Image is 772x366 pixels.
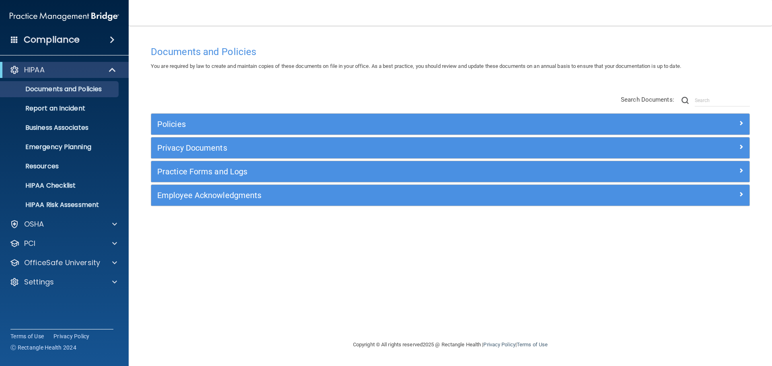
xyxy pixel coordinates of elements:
a: OSHA [10,219,117,229]
img: PMB logo [10,8,119,25]
p: Documents and Policies [5,85,115,93]
a: Practice Forms and Logs [157,165,743,178]
p: HIPAA [24,65,45,75]
a: Privacy Policy [53,332,90,340]
span: Ⓒ Rectangle Health 2024 [10,344,76,352]
a: Terms of Use [10,332,44,340]
a: Privacy Policy [483,341,515,348]
input: Search [695,94,750,106]
h5: Employee Acknowledgments [157,191,594,200]
a: Policies [157,118,743,131]
p: Resources [5,162,115,170]
a: Privacy Documents [157,141,743,154]
a: Employee Acknowledgments [157,189,743,202]
h4: Compliance [24,34,80,45]
span: Search Documents: [621,96,674,103]
p: PCI [24,239,35,248]
p: Report an Incident [5,104,115,112]
img: ic-search.3b580494.png [682,97,689,104]
span: You are required by law to create and maintain copies of these documents on file in your office. ... [151,63,681,69]
p: Settings [24,277,54,287]
div: Copyright © All rights reserved 2025 @ Rectangle Health | | [304,332,597,358]
p: HIPAA Checklist [5,182,115,190]
a: HIPAA [10,65,117,75]
a: PCI [10,239,117,248]
h5: Policies [157,120,594,129]
h4: Documents and Policies [151,47,750,57]
h5: Privacy Documents [157,143,594,152]
h5: Practice Forms and Logs [157,167,594,176]
a: OfficeSafe University [10,258,117,268]
p: Emergency Planning [5,143,115,151]
p: Business Associates [5,124,115,132]
p: OfficeSafe University [24,258,100,268]
p: OSHA [24,219,44,229]
a: Settings [10,277,117,287]
a: Terms of Use [517,341,548,348]
p: HIPAA Risk Assessment [5,201,115,209]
